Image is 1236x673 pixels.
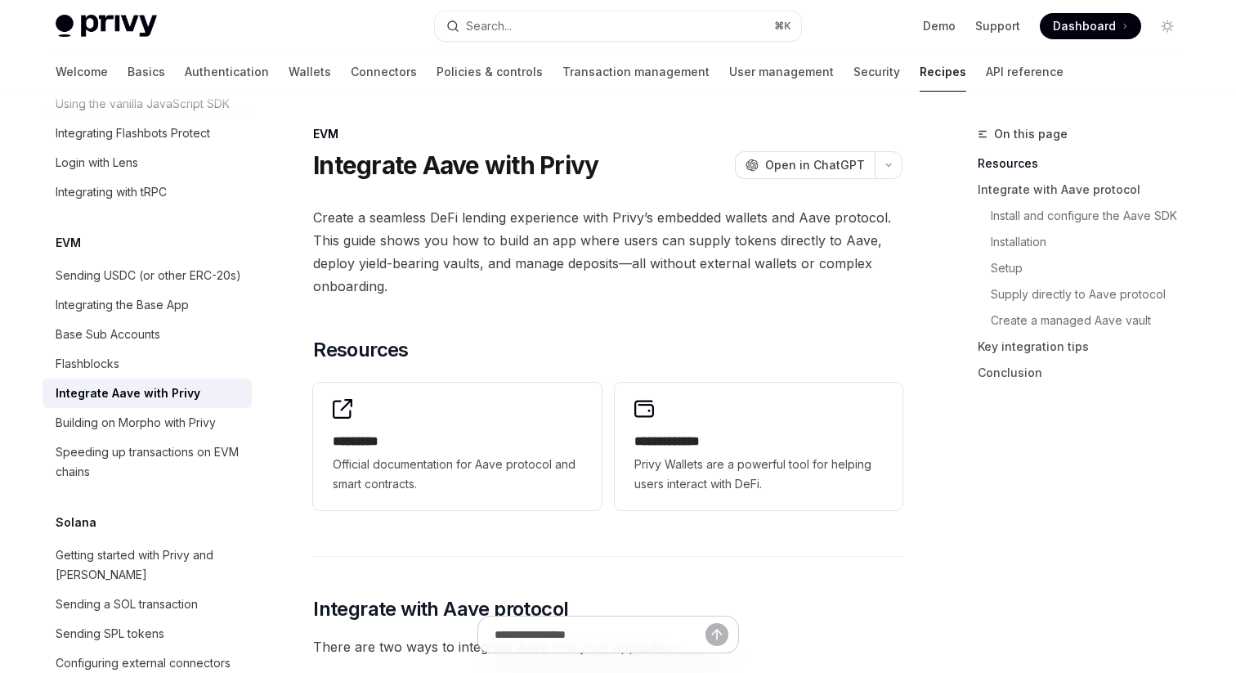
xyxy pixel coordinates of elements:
[43,408,252,437] a: Building on Morpho with Privy
[978,177,1193,203] a: Integrate with Aave protocol
[634,455,883,494] span: Privy Wallets are a powerful tool for helping users interact with DeFi.
[978,334,1193,360] a: Key integration tips
[1053,18,1116,34] span: Dashboard
[975,18,1020,34] a: Support
[56,123,210,143] div: Integrating Flashbots Protect
[978,307,1193,334] a: Create a managed Aave vault
[986,52,1064,92] a: API reference
[351,52,417,92] a: Connectors
[56,182,167,202] div: Integrating with tRPC
[920,52,966,92] a: Recipes
[313,596,568,622] span: Integrate with Aave protocol
[56,653,231,673] div: Configuring external connectors
[56,384,200,403] div: Integrate Aave with Privy
[56,325,160,344] div: Base Sub Accounts
[978,150,1193,177] a: Resources
[56,15,157,38] img: light logo
[978,203,1193,229] a: Install and configure the Aave SDK
[313,150,598,180] h1: Integrate Aave with Privy
[43,119,252,148] a: Integrating Flashbots Protect
[615,383,902,510] a: **** **** ***Privy Wallets are a powerful tool for helping users interact with DeFi.
[313,337,409,363] span: Resources
[56,545,242,585] div: Getting started with Privy and [PERSON_NAME]
[923,18,956,34] a: Demo
[43,148,252,177] a: Login with Lens
[978,360,1193,386] a: Conclusion
[128,52,165,92] a: Basics
[437,52,543,92] a: Policies & controls
[43,379,252,408] a: Integrate Aave with Privy
[978,229,1193,255] a: Installation
[994,124,1068,144] span: On this page
[56,624,164,644] div: Sending SPL tokens
[56,295,189,315] div: Integrating the Base App
[56,354,119,374] div: Flashblocks
[43,177,252,207] a: Integrating with tRPC
[729,52,834,92] a: User management
[1154,13,1180,39] button: Toggle dark mode
[313,383,601,510] a: **** ****Official documentation for Aave protocol and smart contracts.
[43,541,252,590] a: Getting started with Privy and [PERSON_NAME]
[43,290,252,320] a: Integrating the Base App
[774,20,791,33] span: ⌘ K
[56,153,138,173] div: Login with Lens
[56,442,242,482] div: Speeding up transactions on EVM chains
[765,157,865,173] span: Open in ChatGPT
[185,52,269,92] a: Authentication
[43,320,252,349] a: Base Sub Accounts
[466,16,512,36] div: Search...
[43,261,252,290] a: Sending USDC (or other ERC-20s)
[705,623,728,646] button: Send message
[853,52,900,92] a: Security
[313,206,902,298] span: Create a seamless DeFi lending experience with Privy’s embedded wallets and Aave protocol. This g...
[562,52,710,92] a: Transaction management
[56,233,81,253] h5: EVM
[435,11,801,41] button: Open search
[43,590,252,619] a: Sending a SOL transaction
[43,437,252,487] a: Speeding up transactions on EVM chains
[56,266,241,285] div: Sending USDC (or other ERC-20s)
[1040,13,1141,39] a: Dashboard
[333,455,581,494] span: Official documentation for Aave protocol and smart contracts.
[978,281,1193,307] a: Supply directly to Aave protocol
[56,513,96,532] h5: Solana
[43,349,252,379] a: Flashblocks
[289,52,331,92] a: Wallets
[56,413,216,433] div: Building on Morpho with Privy
[735,151,875,179] button: Open in ChatGPT
[56,594,198,614] div: Sending a SOL transaction
[313,126,902,142] div: EVM
[56,52,108,92] a: Welcome
[978,255,1193,281] a: Setup
[495,617,705,653] input: Ask a question...
[43,619,252,648] a: Sending SPL tokens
